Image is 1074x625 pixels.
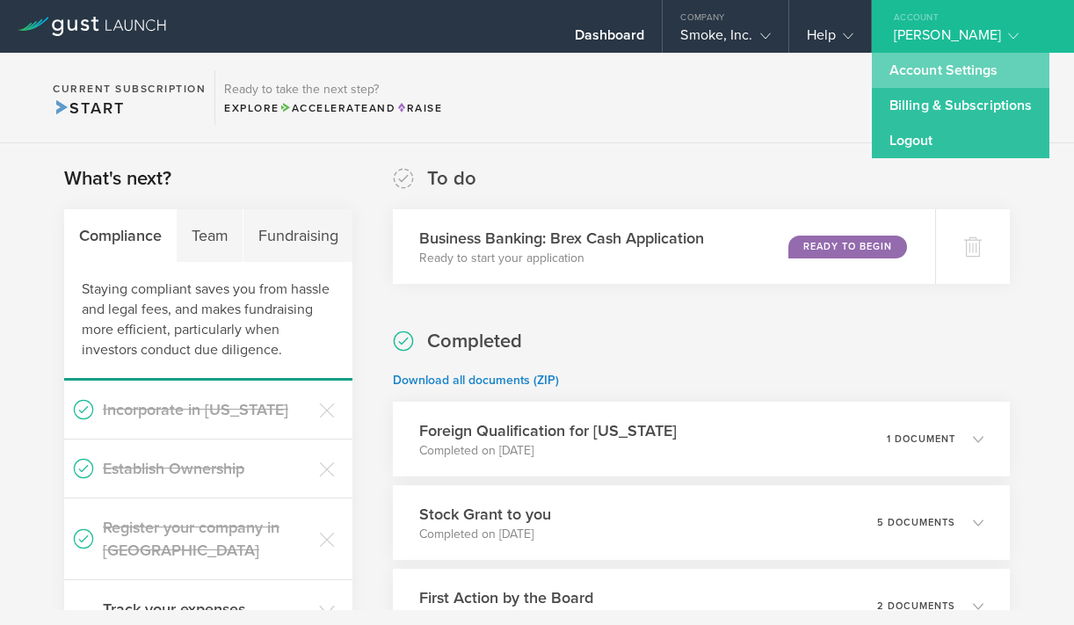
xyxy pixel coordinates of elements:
[53,84,206,94] h2: Current Subscription
[427,329,522,354] h2: Completed
[419,503,551,526] h3: Stock Grant to you
[224,84,442,96] h3: Ready to take the next step?
[419,442,677,460] p: Completed on [DATE]
[279,102,396,114] span: and
[395,102,442,114] span: Raise
[64,166,171,192] h2: What's next?
[419,419,677,442] h3: Foreign Qualification for [US_STATE]
[894,26,1043,53] div: [PERSON_NAME]
[214,70,451,125] div: Ready to take the next step?ExploreAccelerateandRaise
[224,100,442,116] div: Explore
[788,236,907,258] div: Ready to Begin
[279,102,369,114] span: Accelerate
[103,398,310,421] h3: Incorporate in [US_STATE]
[103,598,310,621] h3: Track your expenses
[427,166,476,192] h2: To do
[177,209,243,262] div: Team
[64,262,352,381] div: Staying compliant saves you from hassle and legal fees, and makes fundraising more efficient, par...
[64,209,177,262] div: Compliance
[243,209,352,262] div: Fundraising
[877,601,955,611] p: 2 documents
[103,457,310,480] h3: Establish Ownership
[680,26,770,53] div: Smoke, Inc.
[575,26,645,53] div: Dashboard
[103,516,310,562] h3: Register your company in [GEOGRAPHIC_DATA]
[419,227,704,250] h3: Business Banking: Brex Cash Application
[53,98,124,118] span: Start
[986,541,1074,625] iframe: Chat Widget
[419,250,704,267] p: Ready to start your application
[807,26,853,53] div: Help
[887,434,955,444] p: 1 document
[393,373,559,388] a: Download all documents (ZIP)
[419,586,593,609] h3: First Action by the Board
[877,518,955,527] p: 5 documents
[393,209,935,284] div: Business Banking: Brex Cash ApplicationReady to start your applicationReady to Begin
[419,526,551,543] p: Completed on [DATE]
